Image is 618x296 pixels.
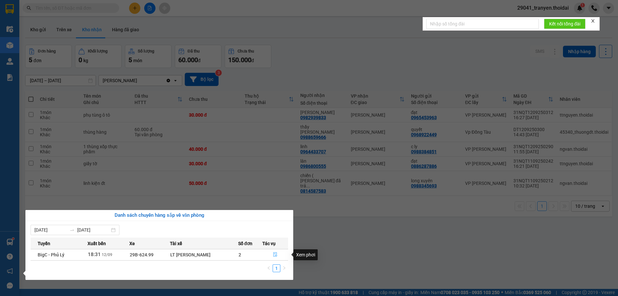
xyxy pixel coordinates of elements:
[282,266,286,270] span: right
[238,240,253,247] span: Số đơn
[38,240,50,247] span: Tuyến
[273,264,280,272] li: 1
[426,19,539,29] input: Nhập số tổng đài
[591,19,595,23] span: close
[88,252,101,257] span: 18:31
[102,253,112,257] span: 12/09
[239,252,241,257] span: 2
[549,20,580,27] span: Kết nối tổng đài
[267,266,271,270] span: left
[170,251,238,258] div: LT [PERSON_NAME]
[70,227,75,233] span: swap-right
[273,265,280,272] a: 1
[280,264,288,272] li: Next Page
[544,19,585,29] button: Kết nối tổng đài
[273,252,277,257] span: file-done
[77,226,110,234] input: Đến ngày
[129,240,135,247] span: Xe
[88,240,106,247] span: Xuất bến
[294,249,318,260] div: Xem phơi
[265,264,273,272] li: Previous Page
[38,252,64,257] span: BigC - Phủ Lý
[262,240,276,247] span: Tác vụ
[70,227,75,233] span: to
[130,252,154,257] span: 29B-624.99
[263,250,288,260] button: file-done
[31,212,288,219] div: Danh sách chuyến hàng sắp về văn phòng
[170,240,182,247] span: Tài xế
[280,264,288,272] button: right
[265,264,273,272] button: left
[34,226,67,234] input: Từ ngày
